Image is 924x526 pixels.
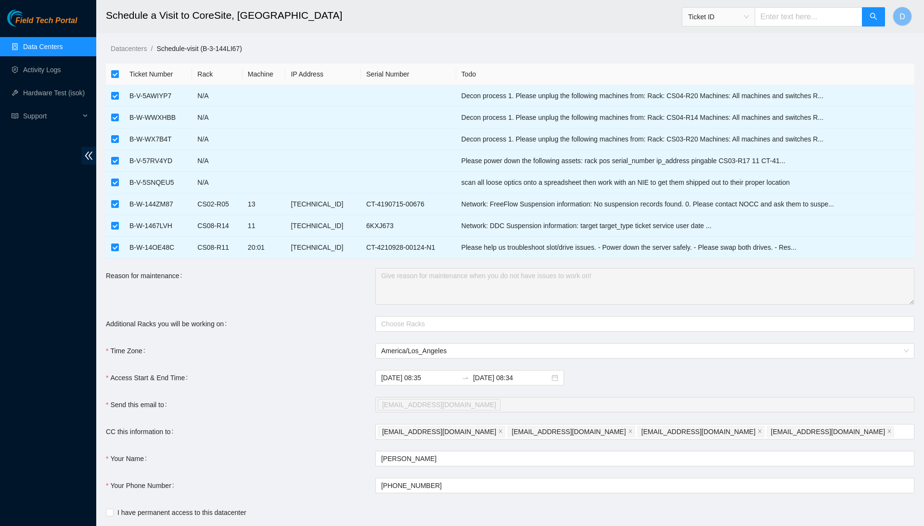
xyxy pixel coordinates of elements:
span: America/Los_Angeles [381,344,909,358]
span: rlagarst@akamai.com [637,426,765,437]
input: Enter text here... [755,7,862,26]
td: Please power down the following assets: rack pos serial_number ip_address pingable CS03-R17 11 CT... [456,150,914,172]
td: B-W-144ZM87 [124,193,192,215]
td: [TECHNICAL_ID] [285,237,361,258]
td: N/A [192,172,243,193]
td: [TECHNICAL_ID] [285,193,361,215]
input: Send this email to [502,399,504,411]
label: Additional Racks you will be working on [106,316,231,332]
input: Your Name [375,451,914,466]
td: B-W-1467LVH [124,215,192,237]
td: N/A [192,128,243,150]
img: Akamai Technologies [7,10,49,26]
span: tlow@akamai.com [507,426,635,437]
span: Ticket ID [688,10,749,24]
label: Send this email to [106,397,171,412]
td: Network: FreeFlow Suspension information: No suspension records found. 0. Please contact NOCC and... [456,193,914,215]
span: [EMAIL_ADDRESS][DOMAIN_NAME] [382,399,496,410]
a: Datacenters [111,45,147,52]
span: judelgad@akamai.com [767,426,894,437]
span: [EMAIL_ADDRESS][DOMAIN_NAME] [382,426,496,437]
span: D [899,11,905,23]
th: Serial Number [361,64,456,85]
th: Machine [243,64,286,85]
a: Akamai TechnologiesField Tech Portal [7,17,77,30]
label: Time Zone [106,343,149,359]
span: close [887,429,892,435]
span: to [462,374,469,382]
th: IP Address [285,64,361,85]
label: Reason for maintenance [106,268,186,283]
a: Data Centers [23,43,63,51]
td: CT-4210928-00124-N1 [361,237,456,258]
th: Ticket Number [124,64,192,85]
input: CC this information to [896,426,898,437]
td: 6KXJ673 [361,215,456,237]
td: B-V-57RV4YD [124,150,192,172]
td: Decon process 1. Please unplug the following machines from: Rack: CS03-R20 Machines: All machines... [456,128,914,150]
td: Network: DDC Suspension information: target target_type ticket service user date ... [456,215,914,237]
span: crwelty@akamai.com [378,399,500,411]
a: Activity Logs [23,66,61,74]
span: close [498,429,503,435]
input: Access Start & End Time [381,372,458,383]
td: [TECHNICAL_ID] [285,215,361,237]
td: B-V-5AWIYP7 [124,85,192,107]
label: CC this information to [106,424,178,439]
span: Field Tech Portal [15,16,77,26]
td: B-W-14OE48C [124,237,192,258]
td: Please help us troubleshoot slot/drive issues. - Power down the server safely. - Please swap both... [456,237,914,258]
span: [EMAIL_ADDRESS][DOMAIN_NAME] [642,426,756,437]
td: B-W-WWXHBB [124,107,192,128]
span: read [12,113,18,119]
label: Access Start & End Time [106,370,192,385]
textarea: Reason for maintenance [375,268,914,305]
td: 13 [243,193,286,215]
button: search [862,7,885,26]
span: dannyho022001@gmail.com [378,426,505,437]
span: [EMAIL_ADDRESS][DOMAIN_NAME] [771,426,885,437]
td: scan all loose optics onto a spreadsheet then work with an NIE to get them shipped out to their p... [456,172,914,193]
span: [EMAIL_ADDRESS][DOMAIN_NAME] [512,426,626,437]
span: close [628,429,633,435]
td: 11 [243,215,286,237]
td: 20:01 [243,237,286,258]
label: Your Name [106,451,151,466]
label: Your Phone Number [106,478,178,493]
span: Support [23,106,80,126]
span: / [151,45,153,52]
span: swap-right [462,374,469,382]
td: CS02-R05 [192,193,243,215]
td: B-W-WX7B4T [124,128,192,150]
input: End date [473,372,550,383]
span: search [870,13,877,22]
button: D [893,7,912,26]
span: I have permanent access to this datacenter [114,507,250,518]
td: CS08-R11 [192,237,243,258]
td: N/A [192,150,243,172]
td: CT-4190715-00676 [361,193,456,215]
td: Decon process 1. Please unplug the following machines from: Rack: CS04-R14 Machines: All machines... [456,107,914,128]
td: B-V-5SNQEU5 [124,172,192,193]
span: double-left [81,147,96,165]
a: Schedule-visit (B-3-144LI67) [156,45,242,52]
th: Rack [192,64,243,85]
td: N/A [192,85,243,107]
td: CS08-R14 [192,215,243,237]
a: Hardware Test (isok) [23,89,85,97]
input: Your Phone Number [375,478,914,493]
span: close [757,429,762,435]
th: Todo [456,64,914,85]
td: N/A [192,107,243,128]
td: Decon process 1. Please unplug the following machines from: Rack: CS04-R20 Machines: All machines... [456,85,914,107]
